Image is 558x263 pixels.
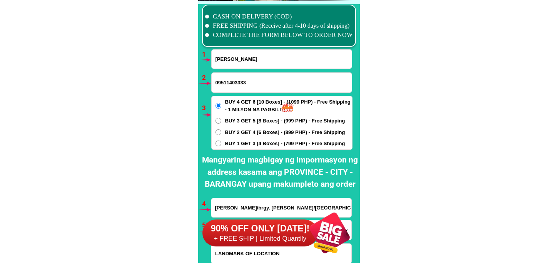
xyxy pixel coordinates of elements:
[202,50,211,60] h6: 1
[205,30,353,40] li: COMPLETE THE FORM BELOW TO ORDER NOW
[202,73,211,83] h6: 2
[202,223,318,235] h6: 90% OFF ONLY [DATE]!
[216,141,221,146] input: BUY 1 GET 3 [4 Boxes] - (799 PHP) - Free Shipping
[216,129,221,135] input: BUY 2 GET 4 [6 Boxes] - (899 PHP) - Free Shipping
[225,98,352,113] span: BUY 4 GET 6 [10 Boxes] - (1099 PHP) - Free Shipping - 1 MILYON NA PAGBILI
[225,117,345,125] span: BUY 3 GET 5 [8 Boxes] - (999 PHP) - Free Shipping
[202,103,211,113] h6: 3
[211,198,351,217] input: Input address
[200,154,360,191] h2: Mangyaring magbigay ng impormasyon ng address kasama ang PROVINCE - CITY - BARANGAY upang makumpl...
[216,103,221,109] input: BUY 4 GET 6 [10 Boxes] - (1099 PHP) - Free Shipping - 1 MILYON NA PAGBILI
[205,12,353,21] li: CASH ON DELIVERY (COD)
[216,118,221,124] input: BUY 3 GET 5 [8 Boxes] - (999 PHP) - Free Shipping
[202,235,318,243] h6: + FREE SHIP | Limited Quantily
[225,129,345,136] span: BUY 2 GET 4 [6 Boxes] - (899 PHP) - Free Shipping
[225,140,345,147] span: BUY 1 GET 3 [4 Boxes] - (799 PHP) - Free Shipping
[202,220,211,230] h6: 5
[212,50,352,69] input: Input full_name
[212,73,352,92] input: Input phone_number
[205,21,353,30] li: FREE SHIPPING (Receive after 4-10 days of shipping)
[202,199,211,209] h6: 4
